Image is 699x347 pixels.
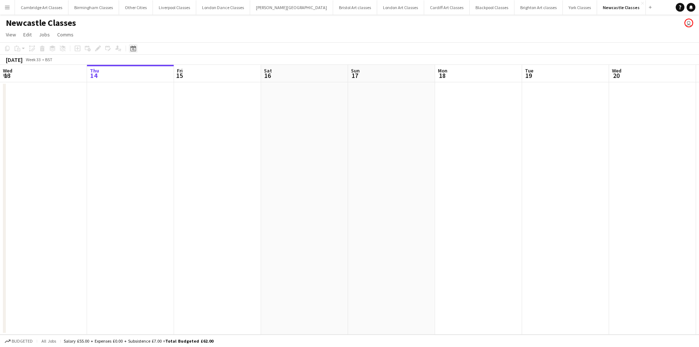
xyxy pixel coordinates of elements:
[525,67,533,74] span: Tue
[196,0,250,15] button: London Dance Classes
[333,0,377,15] button: Bristol Art classes
[36,30,53,39] a: Jobs
[3,30,19,39] a: View
[4,337,34,345] button: Budgeted
[153,0,196,15] button: Liverpool Classes
[563,0,597,15] button: York Classes
[90,67,99,74] span: Thu
[176,71,183,80] span: 15
[424,0,470,15] button: Cardiff Art Classes
[6,56,23,63] div: [DATE]
[350,71,360,80] span: 17
[250,0,333,15] button: [PERSON_NAME][GEOGRAPHIC_DATA]
[54,30,76,39] a: Comms
[611,71,621,80] span: 20
[6,17,76,28] h1: Newcastle Classes
[377,0,424,15] button: London Art Classes
[20,30,35,39] a: Edit
[45,57,52,62] div: BST
[2,71,12,80] span: 13
[23,31,32,38] span: Edit
[3,67,12,74] span: Wed
[597,0,646,15] button: Newcastle Classes
[470,0,514,15] button: Blackpool Classes
[89,71,99,80] span: 14
[12,339,33,344] span: Budgeted
[263,71,272,80] span: 16
[264,67,272,74] span: Sat
[524,71,533,80] span: 19
[438,67,447,74] span: Mon
[39,31,50,38] span: Jobs
[68,0,119,15] button: Birmingham Classes
[64,338,213,344] div: Salary £55.00 + Expenses £0.00 + Subsistence £7.00 =
[119,0,153,15] button: Other Cities
[6,31,16,38] span: View
[514,0,563,15] button: Brighton Art classes
[684,19,693,27] app-user-avatar: VOSH Limited
[437,71,447,80] span: 18
[15,0,68,15] button: Cambridge Art Classes
[165,338,213,344] span: Total Budgeted £62.00
[177,67,183,74] span: Fri
[351,67,360,74] span: Sun
[57,31,74,38] span: Comms
[612,67,621,74] span: Wed
[40,338,58,344] span: All jobs
[24,57,42,62] span: Week 33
